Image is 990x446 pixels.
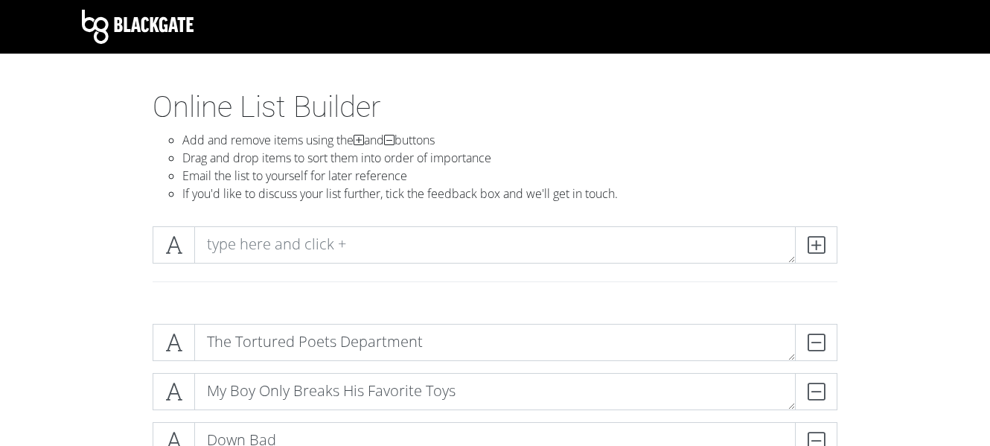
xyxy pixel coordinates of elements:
[82,10,194,44] img: Blackgate
[182,131,837,149] li: Add and remove items using the and buttons
[182,185,837,203] li: If you'd like to discuss your list further, tick the feedback box and we'll get in touch.
[182,149,837,167] li: Drag and drop items to sort them into order of importance
[182,167,837,185] li: Email the list to yourself for later reference
[153,89,837,125] h1: Online List Builder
